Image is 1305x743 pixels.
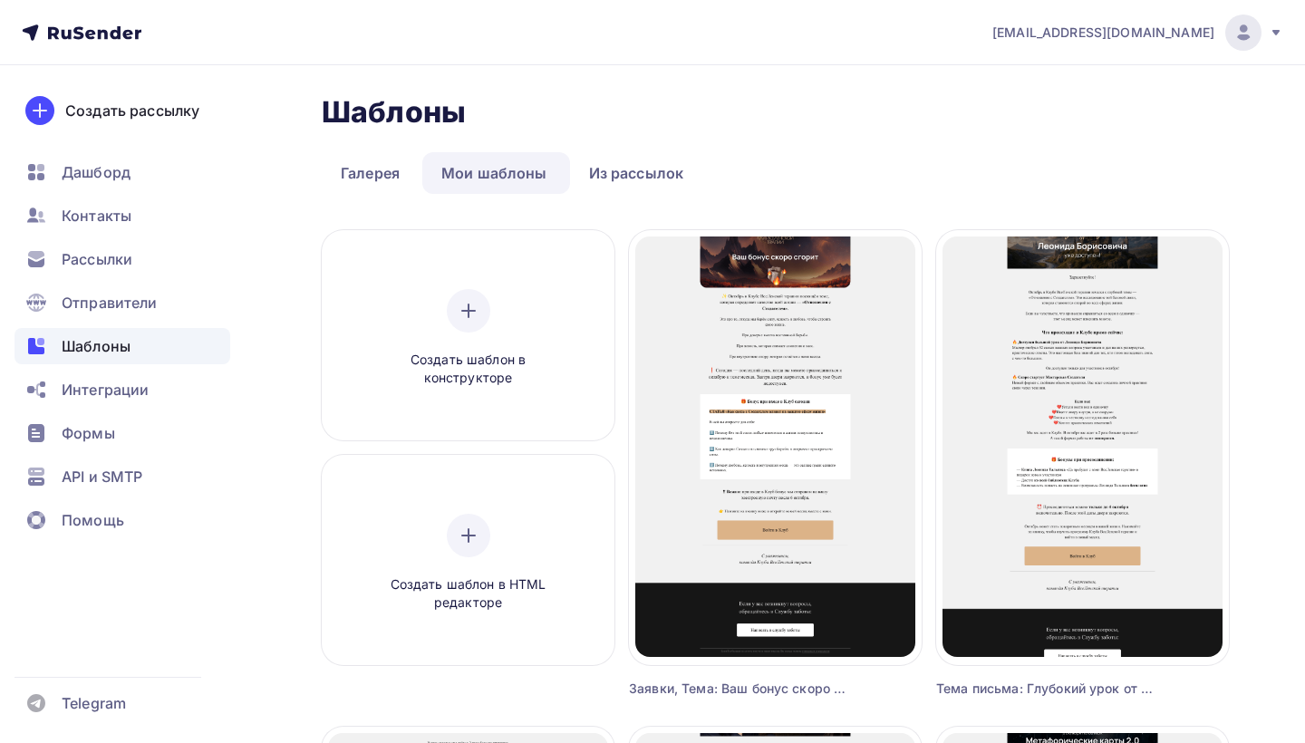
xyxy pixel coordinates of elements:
a: Шаблоны [14,328,230,364]
div: Тема письма: Глубокий урок от [PERSON_NAME] уже доступен! [936,680,1155,698]
span: Контакты [62,205,131,227]
a: Дашборд [14,154,230,190]
h2: Шаблоны [322,94,466,130]
div: Создать рассылку [65,100,199,121]
a: [EMAIL_ADDRESS][DOMAIN_NAME] [992,14,1283,51]
a: Рассылки [14,241,230,277]
span: [EMAIL_ADDRESS][DOMAIN_NAME] [992,24,1214,42]
div: Заявки, Тема: Ваш бонус скоро сгорит [629,680,848,698]
span: API и SMTP [62,466,142,487]
span: Создать шаблон в конструкторе [382,351,555,388]
a: Мои шаблоны [422,152,566,194]
span: Telegram [62,692,126,714]
span: Рассылки [62,248,132,270]
a: Отправители [14,285,230,321]
span: Шаблоны [62,335,130,357]
a: Формы [14,415,230,451]
span: Формы [62,422,115,444]
a: Из рассылок [570,152,703,194]
span: Отправители [62,292,158,314]
span: Создать шаблон в HTML редакторе [382,575,555,613]
span: Дашборд [62,161,130,183]
a: Контакты [14,198,230,234]
span: Интеграции [62,379,149,400]
a: Галерея [322,152,419,194]
span: Помощь [62,509,124,531]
